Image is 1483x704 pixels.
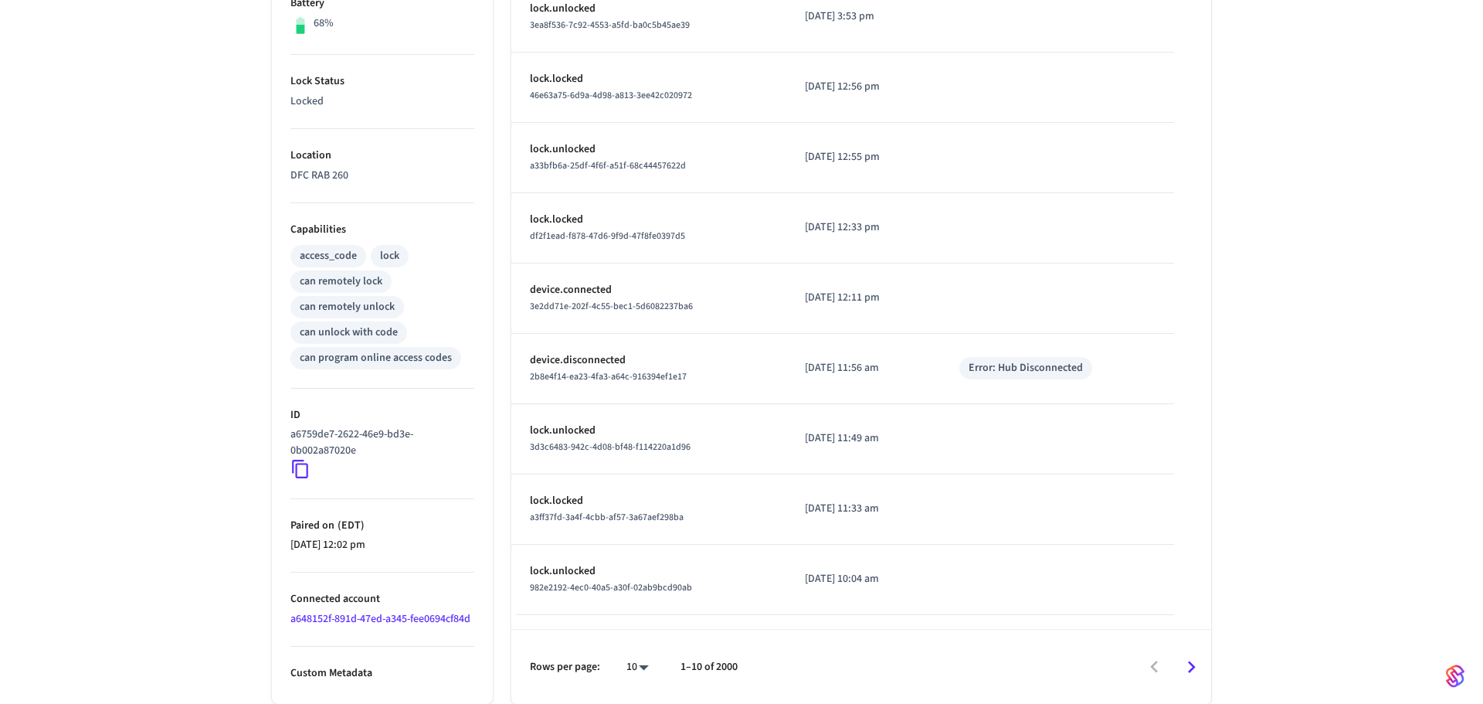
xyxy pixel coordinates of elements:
[290,407,474,423] p: ID
[530,300,693,313] span: 3e2dd71e-202f-4c55-bec1-5d6082237ba6
[805,149,921,165] p: [DATE] 12:55 pm
[530,19,690,32] span: 3ea8f536-7c92-4553-a5fd-ba0c5b45ae39
[530,89,692,102] span: 46e63a75-6d9a-4d98-a813-3ee42c020972
[290,148,474,164] p: Location
[314,15,334,32] p: 68%
[530,493,768,509] p: lock.locked
[530,581,692,594] span: 982e2192-4ec0-40a5-a30f-02ab9bcd90ab
[300,274,382,290] div: can remotely lock
[805,219,921,236] p: [DATE] 12:33 pm
[290,73,474,90] p: Lock Status
[530,440,691,454] span: 3d3c6483-942c-4d08-bf48-f114220a1d96
[1173,649,1210,685] button: Go to next page
[334,518,365,533] span: ( EDT )
[290,222,474,238] p: Capabilities
[290,665,474,682] p: Custom Metadata
[530,659,600,675] p: Rows per page:
[300,325,398,341] div: can unlock with code
[290,591,474,607] p: Connected account
[1446,664,1464,689] img: SeamLogoGradient.69752ec5.svg
[805,290,921,306] p: [DATE] 12:11 pm
[530,352,768,369] p: device.disconnected
[805,571,921,587] p: [DATE] 10:04 am
[290,518,474,534] p: Paired on
[680,659,738,675] p: 1–10 of 2000
[805,360,921,376] p: [DATE] 11:56 am
[290,611,470,627] a: a648152f-891d-47ed-a345-fee0694cf84d
[969,360,1083,376] div: Error: Hub Disconnected
[619,656,656,678] div: 10
[290,427,468,459] p: a6759de7-2622-46e9-bd3e-0b002a87020e
[300,350,452,366] div: can program online access codes
[290,168,474,184] p: DFC RAB 260
[290,537,474,553] p: [DATE] 12:02 pm
[300,299,395,315] div: can remotely unlock
[805,9,921,25] p: [DATE] 3:53 pm
[530,230,685,243] span: df2f1ead-f878-47d6-9f9d-47f8fe0397d5
[300,248,357,264] div: access_code
[380,248,399,264] div: lock
[530,71,768,87] p: lock.locked
[530,141,768,158] p: lock.unlocked
[805,501,921,517] p: [DATE] 11:33 am
[530,159,686,172] span: a33bfb6a-25df-4f6f-a51f-68c44457622d
[530,212,768,228] p: lock.locked
[530,563,768,580] p: lock.unlocked
[805,79,921,95] p: [DATE] 12:56 pm
[530,1,768,17] p: lock.unlocked
[290,94,474,110] p: Locked
[530,423,768,439] p: lock.unlocked
[805,430,921,447] p: [DATE] 11:49 am
[530,370,687,383] span: 2b8e4f14-ea23-4fa3-a64c-916394ef1e17
[530,511,684,524] span: a3ff37fd-3a4f-4cbb-af57-3a67aef298ba
[530,282,768,298] p: device.connected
